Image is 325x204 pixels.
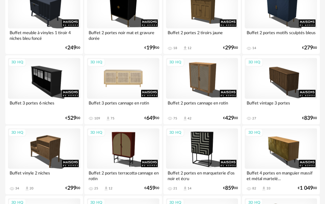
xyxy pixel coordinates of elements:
[144,46,159,50] div: € 00
[188,186,192,190] div: 14
[87,29,159,42] div: Buffet 2 portes noir mat et gravure dorée
[67,46,76,50] span: 249
[67,116,76,120] span: 529
[15,186,19,190] div: 34
[183,186,188,191] span: Download icon
[302,116,317,120] div: € 00
[166,58,184,67] div: 3D HQ
[302,46,317,50] div: € 00
[245,29,317,42] div: Buffet 2 portes motifs sculptés bleus
[242,126,320,194] a: 3D HQ Buffet 4 portes en manguier massif et métal martelé... 82 Download icon 33 €1 04900
[163,126,241,194] a: 3D HQ Buffet 2 portes en marqueterie d'os noir et écru 21 Download icon 14 €85900
[223,46,238,50] div: € 00
[8,99,80,112] div: Buffet 3 portes 6 niches
[65,46,80,50] div: € 00
[144,116,159,120] div: € 00
[87,58,105,67] div: 3D HQ
[166,29,238,42] div: Buffet 2 portes 2 tiroirs jaune
[8,129,26,137] div: 3D HQ
[188,46,192,50] div: 12
[65,186,80,190] div: € 00
[8,58,26,67] div: 3D HQ
[146,46,155,50] span: 199
[87,169,159,182] div: Buffet 2 portes terracotta cannage en rotin
[8,29,80,42] div: Buffet meuble à vinyles 1 tiroir 4 niches bleu foncé
[109,186,113,190] div: 12
[87,129,105,137] div: 3D HQ
[166,129,184,137] div: 3D HQ
[188,116,192,120] div: 42
[146,186,155,190] span: 459
[104,186,109,191] span: Download icon
[111,116,115,120] div: 75
[245,129,263,137] div: 3D HQ
[94,186,98,190] div: 25
[166,99,238,112] div: Buffet 2 portes cannage en rotin
[173,46,177,50] div: 18
[304,116,313,120] span: 839
[94,116,100,120] div: 109
[223,116,238,120] div: € 00
[298,186,317,190] div: € 00
[304,46,313,50] span: 279
[144,186,159,190] div: € 00
[146,116,155,120] span: 649
[242,55,320,124] a: 3D HQ Buffet vintage 3 portes 27 €83900
[183,116,188,121] span: Download icon
[245,99,317,112] div: Buffet vintage 3 portes
[163,55,241,124] a: 3D HQ Buffet 2 portes cannage en rotin 75 Download icon 42 €42900
[67,186,76,190] span: 299
[183,46,188,51] span: Download icon
[87,99,159,112] div: Buffet 3 portes cannage en rotin
[266,186,270,190] div: 33
[245,58,263,67] div: 3D HQ
[223,186,238,190] div: € 00
[225,46,234,50] span: 299
[25,186,30,191] span: Download icon
[225,116,234,120] span: 429
[8,169,80,182] div: Buffet vinyle 2 niches
[252,186,256,190] div: 82
[106,116,111,121] span: Download icon
[261,186,266,191] span: Download icon
[84,126,162,194] a: 3D HQ Buffet 2 portes terracotta cannage en rotin 25 Download icon 12 €45900
[5,126,83,194] a: 3D HQ Buffet vinyle 2 niches 34 Download icon 20 €29900
[225,186,234,190] span: 859
[65,116,80,120] div: € 00
[30,186,34,190] div: 20
[173,116,177,120] div: 75
[166,169,238,182] div: Buffet 2 portes en marqueterie d'os noir et écru
[84,55,162,124] a: 3D HQ Buffet 3 portes cannage en rotin 109 Download icon 75 €64900
[300,186,313,190] span: 1 049
[252,116,256,120] div: 27
[252,46,256,50] div: 14
[245,169,317,182] div: Buffet 4 portes en manguier massif et métal martelé...
[5,55,83,124] a: 3D HQ Buffet 3 portes 6 niches €52900
[173,186,177,190] div: 21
